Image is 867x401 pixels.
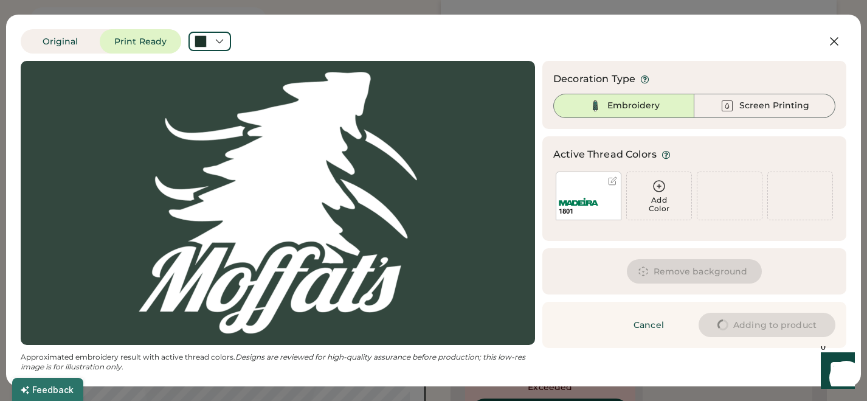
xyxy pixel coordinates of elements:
[699,313,835,337] button: Adding to product
[627,259,762,284] button: Remove background
[739,100,809,112] div: Screen Printing
[627,196,691,213] div: Add Color
[553,147,657,162] div: Active Thread Colors
[588,99,603,113] img: Thread%20Selected.svg
[607,100,660,112] div: Embroidery
[21,352,535,372] div: Approximated embroidery result with active thread colors.
[553,72,635,86] div: Decoration Type
[21,352,527,371] em: Designs are reviewed for high-quality assurance before production; this low-res image is for illu...
[100,29,181,54] button: Print Ready
[809,346,862,399] iframe: Front Chat
[720,99,734,113] img: Ink%20-%20Unselected.svg
[21,29,100,54] button: Original
[559,207,618,216] div: 1801
[606,313,691,337] button: Cancel
[559,198,598,206] img: Madeira%20Logo.svg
